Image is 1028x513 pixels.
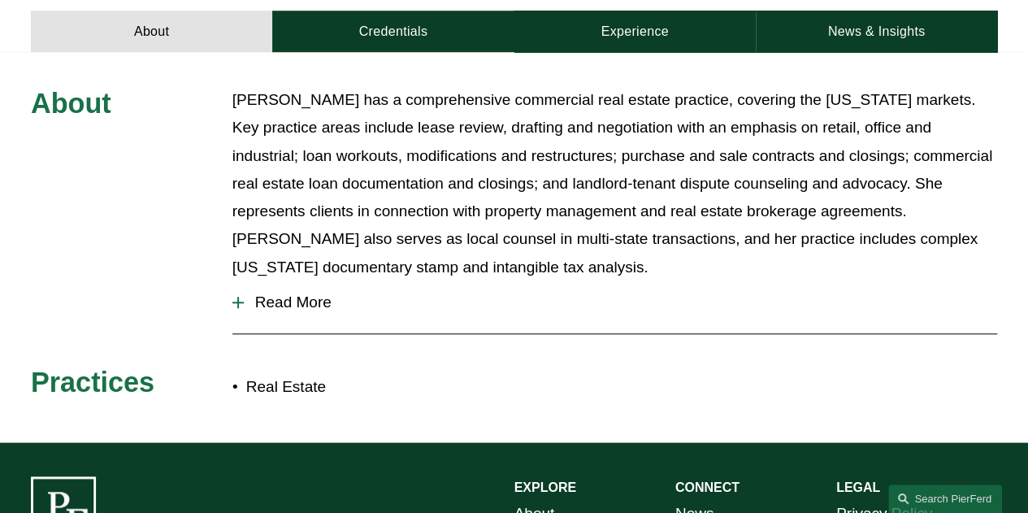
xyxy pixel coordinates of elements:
p: [PERSON_NAME] has a comprehensive commercial real estate practice, covering the [US_STATE] market... [232,86,997,281]
strong: LEGAL [836,480,880,494]
span: Read More [244,293,997,311]
a: Experience [514,11,756,52]
a: Search this site [888,485,1002,513]
span: Practices [31,367,154,398]
strong: EXPLORE [514,480,576,494]
strong: CONNECT [675,480,740,494]
a: About [31,11,272,52]
p: Real Estate [246,373,514,401]
span: About [31,88,111,119]
button: Read More [232,281,997,324]
a: News & Insights [756,11,997,52]
a: Credentials [272,11,514,52]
